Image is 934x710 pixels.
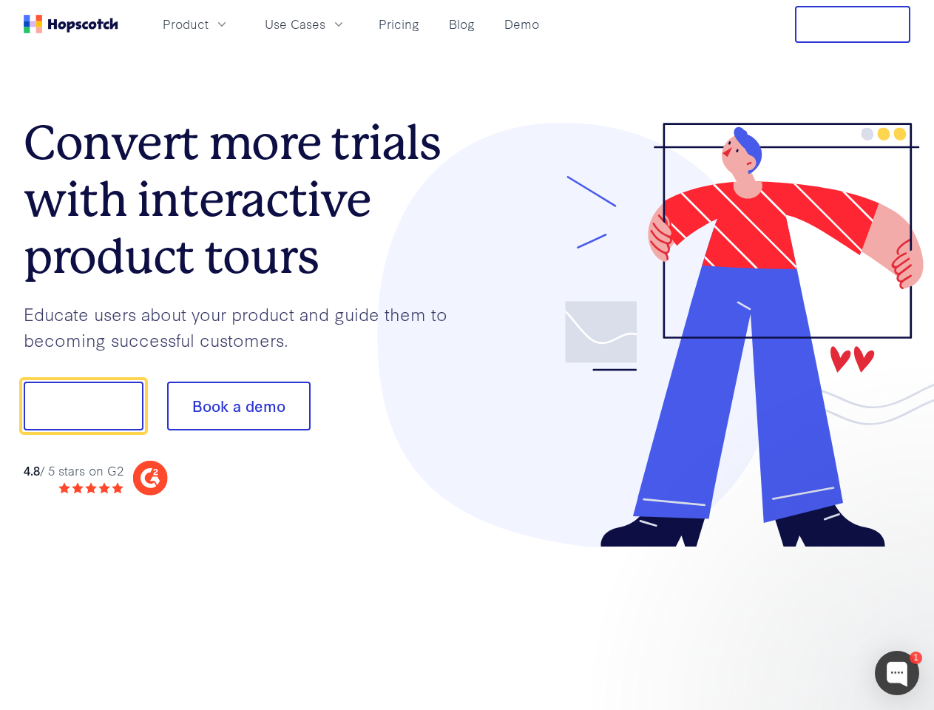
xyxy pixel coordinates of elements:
h1: Convert more trials with interactive product tours [24,115,467,285]
button: Product [154,12,238,36]
a: Pricing [373,12,425,36]
a: Home [24,15,118,33]
button: Book a demo [167,382,311,430]
button: Show me! [24,382,143,430]
strong: 4.8 [24,461,40,479]
p: Educate users about your product and guide them to becoming successful customers. [24,301,467,352]
div: / 5 stars on G2 [24,461,123,480]
a: Demo [498,12,545,36]
button: Free Trial [795,6,910,43]
span: Use Cases [265,15,325,33]
div: 1 [910,652,922,664]
button: Use Cases [256,12,355,36]
a: Blog [443,12,481,36]
span: Product [163,15,209,33]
